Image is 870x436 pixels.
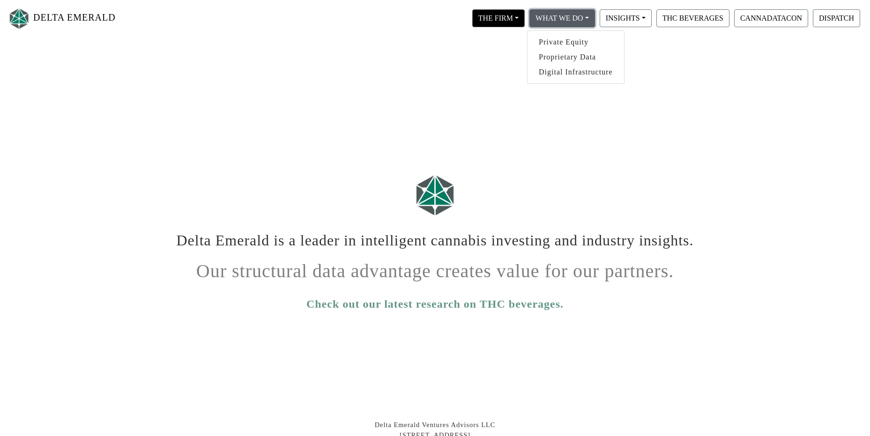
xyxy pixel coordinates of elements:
a: DELTA EMERALD [7,4,116,33]
a: DISPATCH [811,14,863,22]
h1: Our structural data advantage creates value for our partners. [175,253,695,282]
a: CANNADATACON [732,14,811,22]
button: CANNADATACON [734,9,808,27]
a: Check out our latest research on THC beverages. [306,296,564,312]
button: WHAT WE DO [529,9,595,27]
button: THC BEVERAGES [656,9,729,27]
button: DISPATCH [813,9,860,27]
img: Logo [412,170,459,220]
h1: Delta Emerald is a leader in intelligent cannabis investing and industry insights. [175,224,695,249]
a: Digital Infrastructure [528,65,624,80]
img: Logo [7,6,31,31]
button: THE FIRM [472,9,525,27]
a: Proprietary Data [528,50,624,65]
a: THC BEVERAGES [654,14,732,22]
button: INSIGHTS [600,9,652,27]
a: Private Equity [528,35,624,50]
div: THE FIRM [527,30,625,84]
